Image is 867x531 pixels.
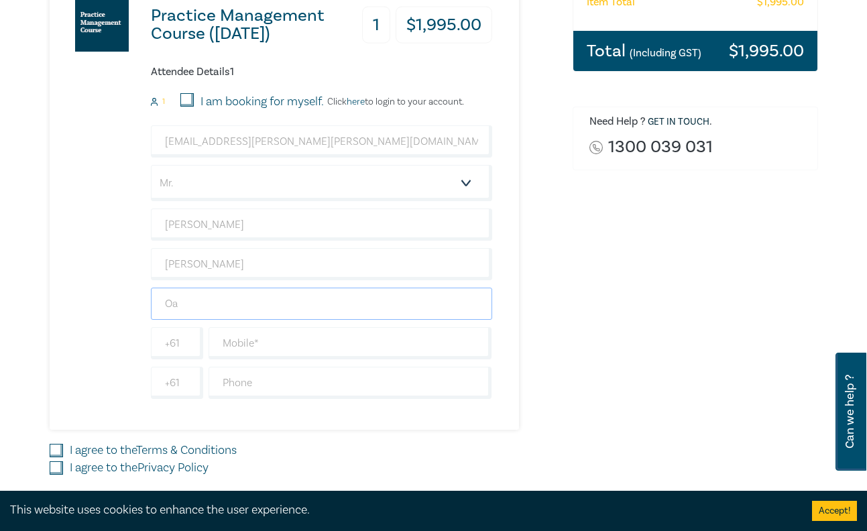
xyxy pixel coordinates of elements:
[844,361,856,463] span: Can we help ?
[151,248,492,280] input: Last Name*
[151,209,492,241] input: First Name*
[812,501,857,521] button: Accept cookies
[162,97,165,107] small: 1
[589,115,807,129] h6: Need Help ? .
[209,367,492,399] input: Phone
[10,501,792,519] div: This website uses cookies to enhance the user experience.
[137,460,209,475] a: Privacy Policy
[209,327,492,359] input: Mobile*
[151,125,492,158] input: Attendee Email*
[729,42,804,60] h3: $ 1,995.00
[70,459,209,477] label: I agree to the
[362,7,390,44] h3: 1
[151,288,492,320] input: Company
[648,116,709,128] a: Get in touch
[347,96,365,108] a: here
[136,442,237,458] a: Terms & Conditions
[630,46,701,60] small: (Including GST)
[151,367,203,399] input: +61
[396,7,492,44] h3: $ 1,995.00
[587,42,701,60] h3: Total
[151,66,492,78] h6: Attendee Details 1
[70,442,237,459] label: I agree to the
[608,138,713,156] a: 1300 039 031
[151,327,203,359] input: +61
[151,7,371,43] h3: Practice Management Course ([DATE])
[324,97,464,107] p: Click to login to your account.
[200,93,324,111] label: I am booking for myself.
